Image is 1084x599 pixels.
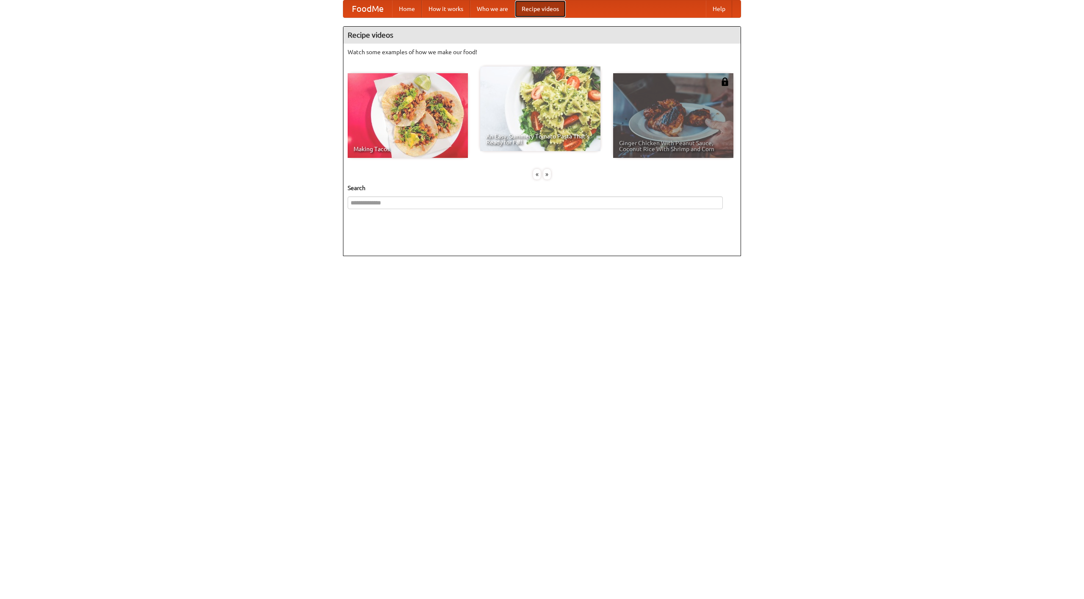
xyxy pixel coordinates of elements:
a: Who we are [470,0,515,17]
a: An Easy, Summery Tomato Pasta That's Ready for Fall [480,66,600,151]
a: Recipe videos [515,0,566,17]
a: How it works [422,0,470,17]
img: 483408.png [721,77,729,86]
p: Watch some examples of how we make our food! [348,48,736,56]
a: FoodMe [343,0,392,17]
a: Help [706,0,732,17]
span: Making Tacos [354,146,462,152]
div: » [543,169,551,179]
a: Making Tacos [348,73,468,158]
a: Home [392,0,422,17]
h4: Recipe videos [343,27,741,44]
div: « [533,169,541,179]
h5: Search [348,184,736,192]
span: An Easy, Summery Tomato Pasta That's Ready for Fall [486,133,595,145]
